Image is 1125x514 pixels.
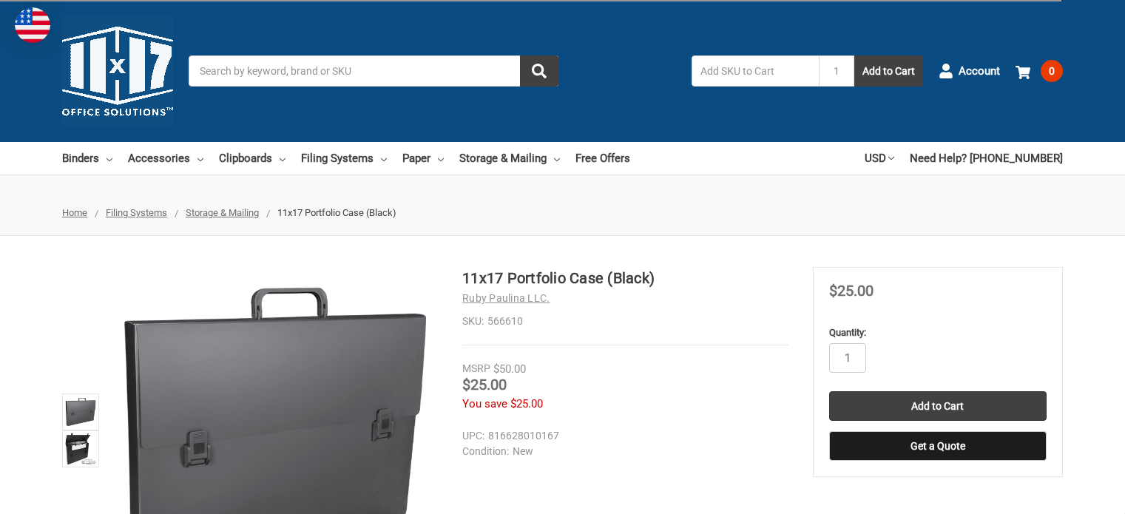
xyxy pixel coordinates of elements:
a: Binders [62,142,112,175]
input: Add SKU to Cart [692,55,819,87]
span: $25.00 [829,282,874,300]
a: Free Offers [575,142,630,175]
dt: SKU: [462,314,484,329]
a: Storage & Mailing [186,207,259,218]
a: Accessories [128,142,203,175]
a: Ruby Paulina LLC. [462,292,550,304]
a: Paper [402,142,444,175]
dt: Condition: [462,444,509,459]
dt: UPC: [462,428,484,444]
a: Account [939,52,1000,90]
img: 11x17 Portfolio Case (Black) [64,433,97,465]
input: Add to Cart [829,391,1047,421]
img: 11x17 Portfolio Case (Black) [64,396,97,428]
a: Home [62,207,87,218]
a: Filing Systems [106,207,167,218]
dd: 816628010167 [462,428,782,444]
label: Quantity: [829,325,1047,340]
dd: New [462,444,782,459]
span: 0 [1041,60,1063,82]
a: 0 [1016,52,1063,90]
button: Add to Cart [854,55,923,87]
span: 11x17 Portfolio Case (Black) [277,207,396,218]
h1: 11x17 Portfolio Case (Black) [462,267,788,289]
dd: 566610 [462,314,788,329]
button: Get a Quote [829,431,1047,461]
span: You save [462,397,507,410]
a: Clipboards [219,142,286,175]
a: USD [865,142,894,175]
a: Storage & Mailing [459,142,560,175]
span: $25.00 [510,397,543,410]
img: 11x17.com [62,16,173,126]
input: Search by keyword, brand or SKU [189,55,558,87]
div: MSRP [462,361,490,376]
img: duty and tax information for United States [15,7,50,43]
span: Account [959,63,1000,80]
a: Need Help? [PHONE_NUMBER] [910,142,1063,175]
span: $25.00 [462,376,507,393]
span: $50.00 [493,362,526,376]
a: Filing Systems [301,142,387,175]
